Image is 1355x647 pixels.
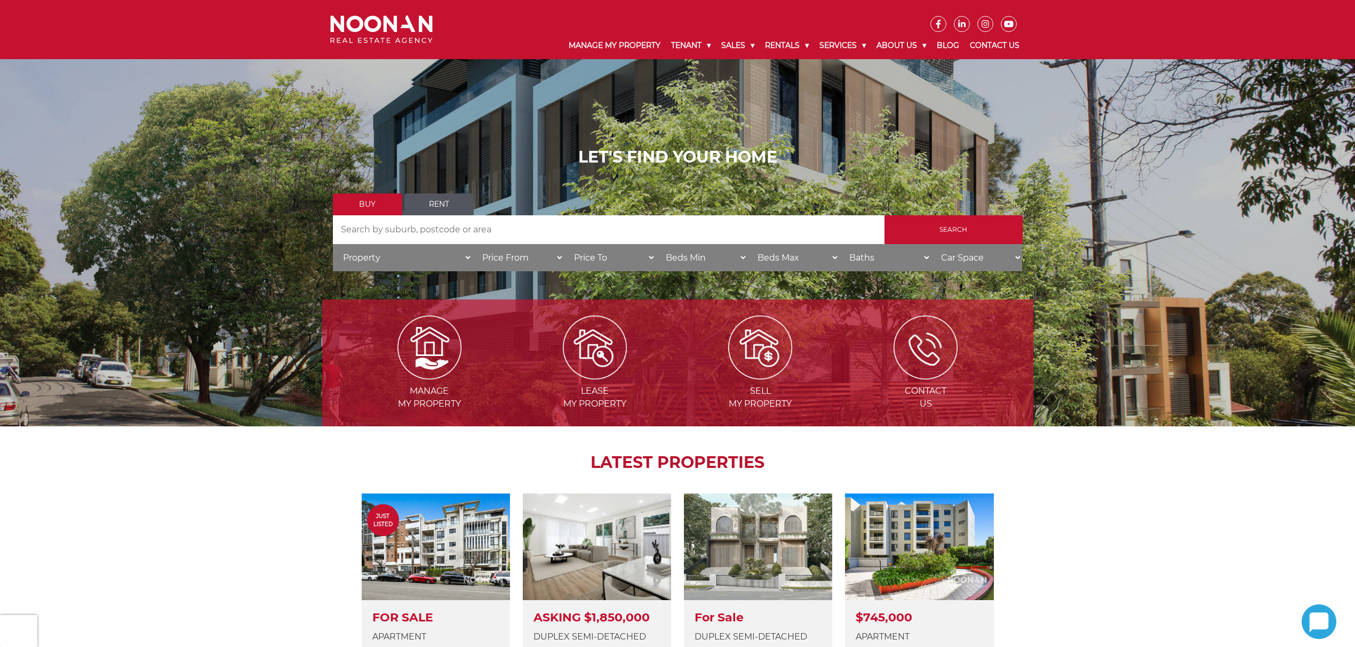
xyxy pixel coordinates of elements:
span: Sell my Property [679,385,842,410]
a: Leasemy Property [513,342,676,409]
img: Lease my property [563,316,627,379]
a: Buy [333,193,402,215]
span: Just Listed [367,512,399,528]
a: Rent [404,193,474,215]
img: Manage my Property [397,316,461,379]
input: Search [884,215,1023,244]
a: Sales [716,32,760,59]
a: Services [814,32,871,59]
a: Rentals [760,32,814,59]
a: Tenant [666,32,716,59]
a: Managemy Property [348,342,511,409]
img: ICONS [894,316,958,379]
a: ContactUs [844,342,1007,409]
img: Noonan Real Estate Agency [330,15,433,44]
a: Manage My Property [563,32,666,59]
input: Search by suburb, postcode or area [333,215,884,244]
span: Manage my Property [348,385,511,410]
span: Lease my Property [513,385,676,410]
a: Blog [931,32,965,59]
h2: LATEST PROPERTIES [349,453,1007,472]
h1: LET'S FIND YOUR HOME [333,148,1023,167]
a: About Us [871,32,931,59]
span: Contact Us [844,385,1007,410]
img: Sell my property [728,316,792,379]
a: Contact Us [965,32,1025,59]
a: Sellmy Property [679,342,842,409]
